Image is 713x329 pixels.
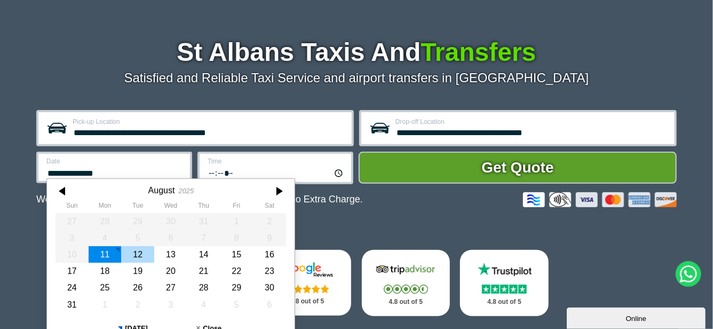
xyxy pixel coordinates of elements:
p: Satisfied and Reliable Taxi Service and airport transfers in [GEOGRAPHIC_DATA] [36,70,677,85]
span: The Car at No Extra Charge. [241,194,363,205]
div: 11 August 2025 [89,246,122,263]
div: 24 August 2025 [56,279,89,296]
img: Credit And Debit Cards [523,192,677,207]
h1: St Albans Taxis And [36,40,677,65]
div: 17 August 2025 [56,263,89,279]
th: Saturday [253,202,286,213]
iframe: chat widget [567,305,708,329]
img: Google [275,262,339,278]
p: We Now Accept Card & Contactless Payment In [36,194,363,205]
div: 29 August 2025 [220,279,253,296]
div: 30 August 2025 [253,279,286,296]
div: 13 August 2025 [154,246,187,263]
label: Drop-off Location [395,119,668,125]
div: 08 August 2025 [220,230,253,246]
div: 01 September 2025 [89,296,122,313]
div: 06 August 2025 [154,230,187,246]
div: 19 August 2025 [121,263,154,279]
div: 03 August 2025 [56,230,89,246]
img: Tripadvisor [374,262,438,278]
div: 06 September 2025 [253,296,286,313]
div: 2025 [179,187,194,195]
a: Tripadvisor Stars 4.8 out of 5 [362,250,450,316]
div: 05 September 2025 [220,296,253,313]
div: 18 August 2025 [89,263,122,279]
div: 07 August 2025 [187,230,220,246]
div: 28 August 2025 [187,279,220,296]
div: 27 July 2025 [56,213,89,230]
div: 04 September 2025 [187,296,220,313]
th: Sunday [56,202,89,213]
div: 29 July 2025 [121,213,154,230]
label: Time [208,158,345,164]
a: Google Stars 4.8 out of 5 [263,250,352,316]
div: 15 August 2025 [220,246,253,263]
div: 20 August 2025 [154,263,187,279]
img: Stars [384,285,428,294]
div: 04 August 2025 [89,230,122,246]
div: 22 August 2025 [220,263,253,279]
div: 25 August 2025 [89,279,122,296]
div: 02 September 2025 [121,296,154,313]
th: Thursday [187,202,220,213]
a: Trustpilot Stars 4.8 out of 5 [460,250,549,316]
div: 26 August 2025 [121,279,154,296]
th: Monday [89,202,122,213]
div: 21 August 2025 [187,263,220,279]
div: 16 August 2025 [253,246,286,263]
div: August [148,185,175,195]
img: Trustpilot [472,262,536,278]
div: 30 July 2025 [154,213,187,230]
div: 10 August 2025 [56,246,89,263]
div: 28 July 2025 [89,213,122,230]
label: Pick-up Location [73,119,345,125]
div: 05 August 2025 [121,230,154,246]
p: 4.8 out of 5 [275,295,340,308]
p: 4.8 out of 5 [374,295,439,309]
span: Transfers [421,38,536,66]
div: 02 August 2025 [253,213,286,230]
th: Tuesday [121,202,154,213]
th: Friday [220,202,253,213]
p: 4.8 out of 5 [472,295,537,309]
div: 31 July 2025 [187,213,220,230]
div: 03 September 2025 [154,296,187,313]
img: Stars [482,285,527,294]
th: Wednesday [154,202,187,213]
div: 12 August 2025 [121,246,154,263]
div: 23 August 2025 [253,263,286,279]
div: 09 August 2025 [253,230,286,246]
div: 31 August 2025 [56,296,89,313]
img: Stars [285,285,329,293]
label: Date [46,158,184,164]
button: Get Quote [359,152,677,184]
div: 01 August 2025 [220,213,253,230]
div: 27 August 2025 [154,279,187,296]
div: 14 August 2025 [187,246,220,263]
